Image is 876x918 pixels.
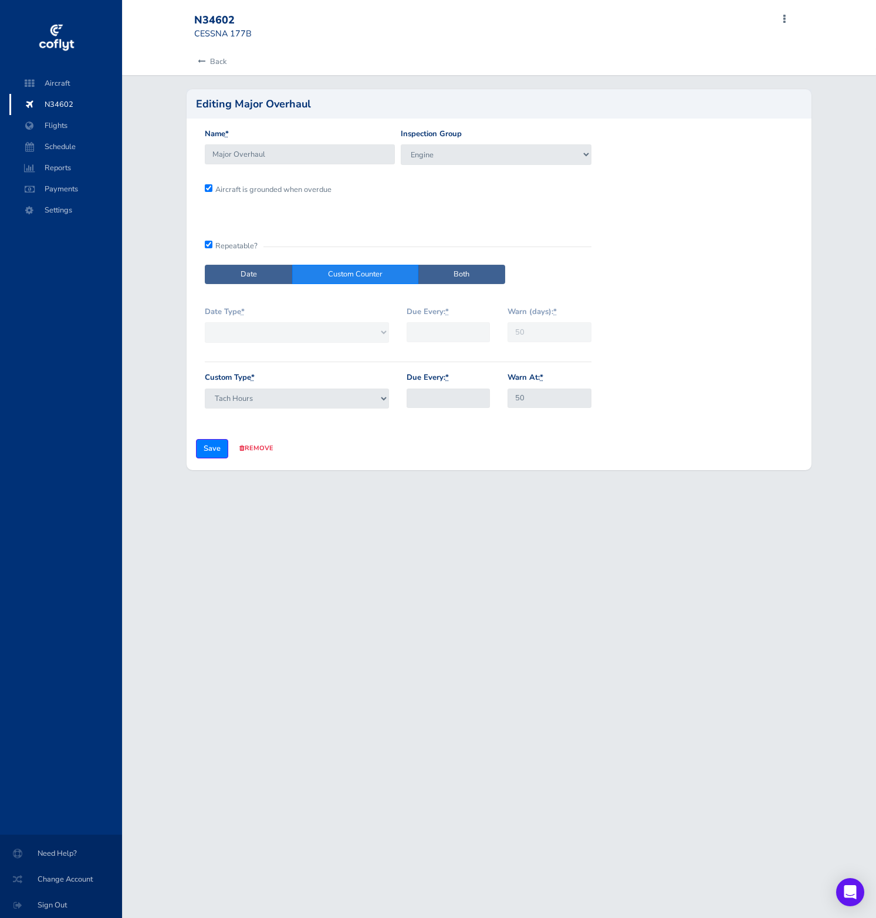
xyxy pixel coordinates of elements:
span: Change Account [14,869,108,890]
div: N34602 [194,14,279,27]
span: Sign Out [14,895,108,916]
label: Due Every: [407,306,449,318]
label: Inspection Group [401,128,462,140]
span: Schedule [21,136,110,157]
abbr: required [445,372,449,383]
div: Repeatable? [205,240,591,247]
span: Payments [21,178,110,200]
img: coflyt logo [37,21,76,56]
h2: Editing Major Overhaul [196,99,311,109]
label: Warn (days): [508,306,557,318]
abbr: required [251,372,255,383]
span: Flights [21,115,110,136]
a: remove [239,444,273,453]
label: Custom Type [205,372,255,384]
label: Date Type [205,306,245,318]
small: CESSNA 177B [194,28,252,39]
label: Due Every: [407,372,449,384]
a: Back [194,49,226,75]
abbr: required [241,306,245,317]
span: N34602 [21,94,110,115]
abbr: required [553,306,557,317]
label: Both [418,265,505,284]
label: Date [205,265,293,284]
div: Aircraft is grounded when overdue [202,184,398,195]
span: Aircraft [21,73,110,94]
span: Need Help? [14,843,108,864]
span: Reports [21,157,110,178]
span: Settings [21,200,110,221]
abbr: required [445,306,449,317]
abbr: required [540,372,543,383]
label: Warn At: [508,372,543,384]
abbr: required [225,129,229,139]
label: Name [205,128,229,140]
div: Open Intercom Messenger [836,878,864,906]
label: Custom Counter [292,265,418,284]
input: Save [196,439,228,458]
